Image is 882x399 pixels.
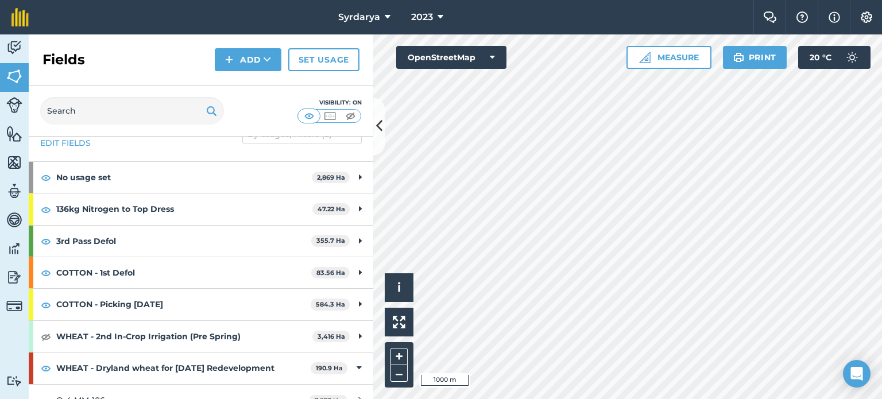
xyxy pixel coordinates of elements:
[343,110,358,122] img: svg+xml;base64,PHN2ZyB4bWxucz0iaHR0cDovL3d3dy53My5vcmcvMjAwMC9zdmciIHdpZHRoPSI1MCIgaGVpZ2h0PSI0MC...
[316,237,345,245] strong: 355.7 Ha
[29,257,373,288] div: COTTON - 1st Defol83.56 Ha
[6,154,22,171] img: svg+xml;base64,PHN2ZyB4bWxucz0iaHR0cDovL3d3dy53My5vcmcvMjAwMC9zdmciIHdpZHRoPSI1NiIgaGVpZ2h0PSI2MC...
[40,137,91,149] a: Edit fields
[795,11,809,23] img: A question mark icon
[390,365,408,382] button: –
[29,226,373,257] div: 3rd Pass Defol355.7 Ha
[29,321,373,352] div: WHEAT - 2nd In-Crop Irrigation (Pre Spring)3,416 Ha
[316,269,345,277] strong: 83.56 Ha
[317,173,345,181] strong: 2,869 Ha
[56,289,311,320] strong: COTTON - Picking [DATE]
[225,53,233,67] img: svg+xml;base64,PHN2ZyB4bWxucz0iaHR0cDovL3d3dy53My5vcmcvMjAwMC9zdmciIHdpZHRoPSIxNCIgaGVpZ2h0PSIyNC...
[6,125,22,142] img: svg+xml;base64,PHN2ZyB4bWxucz0iaHR0cDovL3d3dy53My5vcmcvMjAwMC9zdmciIHdpZHRoPSI1NiIgaGVpZ2h0PSI2MC...
[41,234,51,248] img: svg+xml;base64,PHN2ZyB4bWxucz0iaHR0cDovL3d3dy53My5vcmcvMjAwMC9zdmciIHdpZHRoPSIxOCIgaGVpZ2h0PSIyNC...
[411,10,433,24] span: 2023
[41,361,51,375] img: svg+xml;base64,PHN2ZyB4bWxucz0iaHR0cDovL3d3dy53My5vcmcvMjAwMC9zdmciIHdpZHRoPSIxOCIgaGVpZ2h0PSIyNC...
[316,300,345,308] strong: 584.3 Ha
[385,273,413,302] button: i
[56,162,312,193] strong: No usage set
[29,352,373,383] div: WHEAT - Dryland wheat for [DATE] Redevelopment190.9 Ha
[318,332,345,340] strong: 3,416 Ha
[6,97,22,113] img: svg+xml;base64,PD94bWwgdmVyc2lvbj0iMS4wIiBlbmNvZGluZz0idXRmLTgiPz4KPCEtLSBHZW5lcmF0b3I6IEFkb2JlIE...
[29,289,373,320] div: COTTON - Picking [DATE]584.3 Ha
[11,8,29,26] img: fieldmargin Logo
[29,193,373,224] div: 136kg Nitrogen to Top Dress47.22 Ha
[626,46,711,69] button: Measure
[798,46,871,69] button: 20 °C
[390,348,408,365] button: +
[6,240,22,257] img: svg+xml;base64,PD94bWwgdmVyc2lvbj0iMS4wIiBlbmNvZGluZz0idXRmLTgiPz4KPCEtLSBHZW5lcmF0b3I6IEFkb2JlIE...
[841,46,864,69] img: svg+xml;base64,PD94bWwgdmVyc2lvbj0iMS4wIiBlbmNvZGluZz0idXRmLTgiPz4KPCEtLSBHZW5lcmF0b3I6IEFkb2JlIE...
[860,11,873,23] img: A cog icon
[318,205,345,213] strong: 47.22 Ha
[338,10,380,24] span: Syrdarya
[56,226,311,257] strong: 3rd Pass Defol
[6,211,22,228] img: svg+xml;base64,PD94bWwgdmVyc2lvbj0iMS4wIiBlbmNvZGluZz0idXRmLTgiPz4KPCEtLSBHZW5lcmF0b3I6IEFkb2JlIE...
[297,98,362,107] div: Visibility: On
[40,97,224,125] input: Search
[397,280,401,295] span: i
[323,110,337,122] img: svg+xml;base64,PHN2ZyB4bWxucz0iaHR0cDovL3d3dy53My5vcmcvMjAwMC9zdmciIHdpZHRoPSI1MCIgaGVpZ2h0PSI0MC...
[41,330,51,343] img: svg+xml;base64,PHN2ZyB4bWxucz0iaHR0cDovL3d3dy53My5vcmcvMjAwMC9zdmciIHdpZHRoPSIxOCIgaGVpZ2h0PSIyNC...
[56,193,312,224] strong: 136kg Nitrogen to Top Dress
[6,375,22,386] img: svg+xml;base64,PD94bWwgdmVyc2lvbj0iMS4wIiBlbmNvZGluZz0idXRmLTgiPz4KPCEtLSBHZW5lcmF0b3I6IEFkb2JlIE...
[42,51,85,69] h2: Fields
[41,266,51,280] img: svg+xml;base64,PHN2ZyB4bWxucz0iaHR0cDovL3d3dy53My5vcmcvMjAwMC9zdmciIHdpZHRoPSIxOCIgaGVpZ2h0PSIyNC...
[829,10,840,24] img: svg+xml;base64,PHN2ZyB4bWxucz0iaHR0cDovL3d3dy53My5vcmcvMjAwMC9zdmciIHdpZHRoPSIxNyIgaGVpZ2h0PSIxNy...
[41,298,51,312] img: svg+xml;base64,PHN2ZyB4bWxucz0iaHR0cDovL3d3dy53My5vcmcvMjAwMC9zdmciIHdpZHRoPSIxOCIgaGVpZ2h0PSIyNC...
[56,352,311,383] strong: WHEAT - Dryland wheat for [DATE] Redevelopment
[6,183,22,200] img: svg+xml;base64,PD94bWwgdmVyc2lvbj0iMS4wIiBlbmNvZGluZz0idXRmLTgiPz4KPCEtLSBHZW5lcmF0b3I6IEFkb2JlIE...
[639,52,651,63] img: Ruler icon
[6,269,22,286] img: svg+xml;base64,PD94bWwgdmVyc2lvbj0iMS4wIiBlbmNvZGluZz0idXRmLTgiPz4KPCEtLSBHZW5lcmF0b3I6IEFkb2JlIE...
[206,104,217,118] img: svg+xml;base64,PHN2ZyB4bWxucz0iaHR0cDovL3d3dy53My5vcmcvMjAwMC9zdmciIHdpZHRoPSIxOSIgaGVpZ2h0PSIyNC...
[723,46,787,69] button: Print
[6,39,22,56] img: svg+xml;base64,PD94bWwgdmVyc2lvbj0iMS4wIiBlbmNvZGluZz0idXRmLTgiPz4KPCEtLSBHZW5lcmF0b3I6IEFkb2JlIE...
[29,162,373,193] div: No usage set2,869 Ha
[41,171,51,184] img: svg+xml;base64,PHN2ZyB4bWxucz0iaHR0cDovL3d3dy53My5vcmcvMjAwMC9zdmciIHdpZHRoPSIxOCIgaGVpZ2h0PSIyNC...
[393,316,405,328] img: Four arrows, one pointing top left, one top right, one bottom right and the last bottom left
[6,298,22,314] img: svg+xml;base64,PD94bWwgdmVyc2lvbj0iMS4wIiBlbmNvZGluZz0idXRmLTgiPz4KPCEtLSBHZW5lcmF0b3I6IEFkb2JlIE...
[810,46,831,69] span: 20 ° C
[288,48,359,71] a: Set usage
[763,11,777,23] img: Two speech bubbles overlapping with the left bubble in the forefront
[6,68,22,85] img: svg+xml;base64,PHN2ZyB4bWxucz0iaHR0cDovL3d3dy53My5vcmcvMjAwMC9zdmciIHdpZHRoPSI1NiIgaGVpZ2h0PSI2MC...
[733,51,744,64] img: svg+xml;base64,PHN2ZyB4bWxucz0iaHR0cDovL3d3dy53My5vcmcvMjAwMC9zdmciIHdpZHRoPSIxOSIgaGVpZ2h0PSIyNC...
[41,203,51,216] img: svg+xml;base64,PHN2ZyB4bWxucz0iaHR0cDovL3d3dy53My5vcmcvMjAwMC9zdmciIHdpZHRoPSIxOCIgaGVpZ2h0PSIyNC...
[316,364,343,372] strong: 190.9 Ha
[843,360,871,388] div: Open Intercom Messenger
[215,48,281,71] button: Add
[396,46,506,69] button: OpenStreetMap
[56,257,311,288] strong: COTTON - 1st Defol
[302,110,316,122] img: svg+xml;base64,PHN2ZyB4bWxucz0iaHR0cDovL3d3dy53My5vcmcvMjAwMC9zdmciIHdpZHRoPSI1MCIgaGVpZ2h0PSI0MC...
[56,321,312,352] strong: WHEAT - 2nd In-Crop Irrigation (Pre Spring)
